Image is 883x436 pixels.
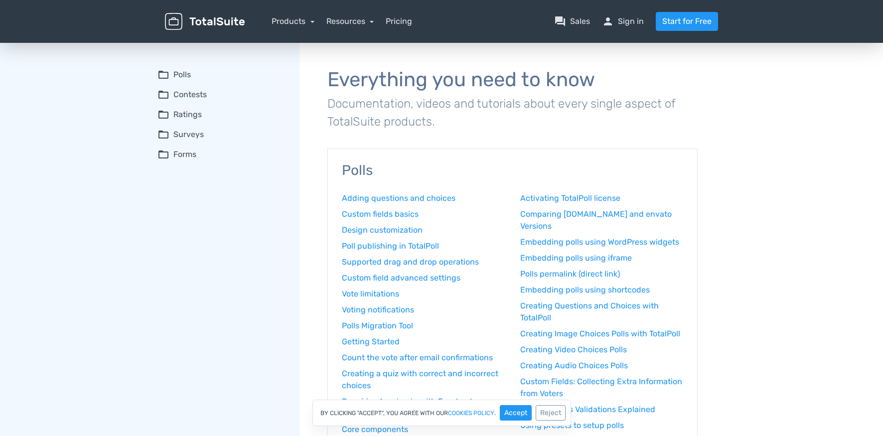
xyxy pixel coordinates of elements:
a: Polls Migration Tool [342,320,505,332]
a: Products [272,16,314,26]
a: Design customization [342,224,505,236]
span: question_answer [554,15,566,27]
a: question_answerSales [554,15,590,27]
a: Embedding polls using shortcodes [520,284,684,296]
a: Start for Free [656,12,718,31]
a: Custom field advanced settings [342,272,505,284]
summary: folder_openSurveys [157,129,286,141]
h3: Polls [342,163,683,178]
a: Custom Fields: Collecting Extra Information from Voters [520,376,684,400]
a: Activating TotalPoll license [520,192,684,204]
span: folder_open [157,69,169,81]
summary: folder_openForms [157,148,286,160]
a: Pricing [386,15,412,27]
a: Custom fields basics [342,208,505,220]
img: TotalSuite for WordPress [165,13,245,30]
button: Accept [500,405,532,421]
a: Creating Image Choices Polls with TotalPoll [520,328,684,340]
span: folder_open [157,89,169,101]
summary: folder_openPolls [157,69,286,81]
div: By clicking "Accept", you agree with our . [312,400,571,426]
a: Polls permalink (direct link) [520,268,684,280]
summary: folder_openRatings [157,109,286,121]
a: Adding questions and choices [342,192,505,204]
a: Core components [342,424,505,436]
h1: Everything you need to know [327,69,698,91]
a: Creating Video Choices Polls [520,344,684,356]
summary: folder_openContests [157,89,286,101]
a: Requiring logging in with Facebook or Google to vote [342,396,505,420]
a: Count the vote after email confirmations [342,352,505,364]
a: Embedding polls using WordPress widgets [520,236,684,248]
a: Poll publishing in TotalPoll [342,240,505,252]
a: Vote limitations [342,288,505,300]
a: Creating a quiz with correct and incorrect choices [342,368,505,392]
span: person [602,15,614,27]
a: Getting Started [342,336,505,348]
a: Creating Audio Choices Polls [520,360,684,372]
a: Supported drag and drop operations [342,256,505,268]
a: cookies policy [448,410,494,416]
a: Creating Questions and Choices with TotalPoll [520,300,684,324]
p: Documentation, videos and tutorials about every single aspect of TotalSuite products. [327,95,698,131]
a: Resources [326,16,374,26]
a: Voting notifications [342,304,505,316]
button: Reject [536,405,566,421]
span: folder_open [157,129,169,141]
a: Comparing [DOMAIN_NAME] and envato Versions [520,208,684,232]
a: personSign in [602,15,644,27]
span: folder_open [157,148,169,160]
span: folder_open [157,109,169,121]
a: Embedding polls using iframe [520,252,684,264]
